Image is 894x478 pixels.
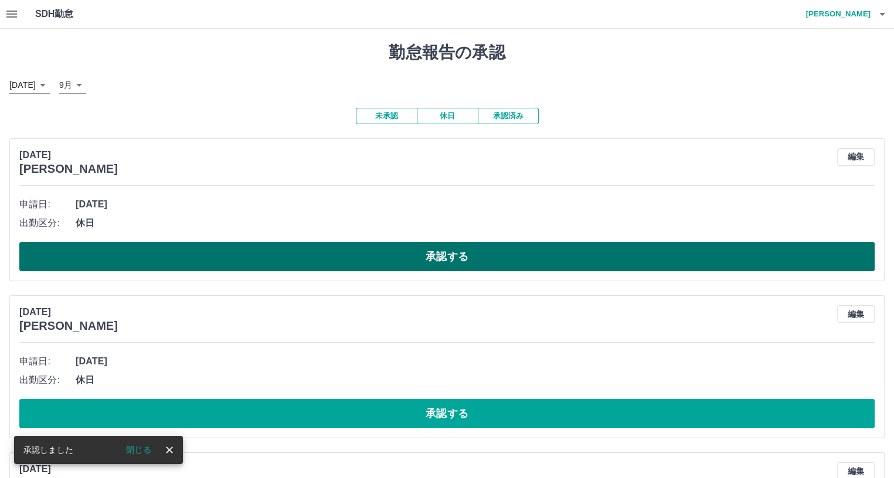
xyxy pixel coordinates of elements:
[19,354,76,368] span: 申請日:
[76,197,875,211] span: [DATE]
[19,148,118,162] p: [DATE]
[19,216,76,230] span: 出勤区分:
[59,77,86,94] div: 9月
[23,439,73,460] div: 承認しました
[837,305,875,323] button: 編集
[76,216,875,230] span: 休日
[117,441,161,459] button: 閉じる
[76,354,875,368] span: [DATE]
[19,399,875,428] button: 承認する
[9,77,50,94] div: [DATE]
[19,462,118,476] p: [DATE]
[19,197,76,211] span: 申請日:
[417,108,478,124] button: 休日
[19,305,118,319] p: [DATE]
[19,162,118,176] h3: [PERSON_NAME]
[19,373,76,387] span: 出勤区分:
[19,319,118,333] h3: [PERSON_NAME]
[161,441,178,459] button: close
[76,373,875,387] span: 休日
[9,43,885,63] h1: 勤怠報告の承認
[478,108,539,124] button: 承認済み
[837,148,875,166] button: 編集
[19,242,875,271] button: 承認する
[356,108,417,124] button: 未承認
